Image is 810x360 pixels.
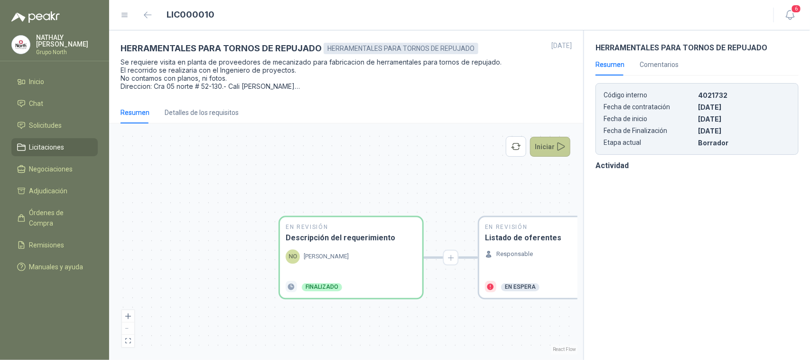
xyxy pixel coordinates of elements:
span: Chat [29,98,44,109]
span: Solicitudes [29,120,62,131]
img: Company Logo [12,36,30,54]
span: Licitaciones [29,142,65,152]
a: Chat [11,95,98,113]
div: En RevisiónDescripción del requerimientoNO[PERSON_NAME]Finalizado [280,218,422,298]
p: Responsable [496,250,533,259]
p: Fecha de contratación [604,103,696,111]
p: Se requiere visita en planta de proveedores de mecanizado para fabricacion de herramentales para ... [121,58,572,90]
a: Adjudicación [11,182,98,200]
div: Detalles de los requisitos [165,107,239,118]
div: Resumen [596,59,624,70]
button: Agregar [443,250,459,265]
a: Remisiones [11,236,98,254]
h3: Listado de oferentes [485,232,616,244]
p: NO [289,252,297,262]
p: Etapa actual [604,139,696,147]
div: En espera [501,284,540,292]
p: Fecha de Finalización [604,127,696,135]
h1: LIC000010 [167,8,215,21]
a: Negociaciones [11,160,98,178]
p: [DATE] [551,42,572,49]
p: NATHALY [PERSON_NAME] [36,34,98,47]
div: HERRAMENTALES PARA TORNOS DE REPUJADO [324,43,478,54]
h3: Actividad [596,160,799,171]
a: Inicio [11,73,98,91]
h2: En Revisión [485,223,616,232]
button: Iniciar [530,137,571,157]
h3: HERRAMENTALES PARA TORNOS DE REPUJADO [121,42,322,55]
div: Finalizado [302,284,342,292]
h3: HERRAMENTALES PARA TORNOS DE REPUJADO [596,42,799,54]
span: Manuales y ayuda [29,262,84,272]
a: Solicitudes [11,116,98,134]
a: React Flow attribution [553,347,576,352]
p: Fecha de inicio [604,115,696,123]
div: React Flow controls [122,310,134,347]
div: Resumen [121,107,149,118]
p: Código interno [604,91,696,99]
span: Inicio [29,76,45,87]
p: [DATE] [698,103,791,111]
h3: Descripción del requerimiento [286,232,417,244]
span: 6 [791,4,801,13]
button: zoom out [122,322,134,335]
button: 6 [782,7,799,24]
a: Licitaciones [11,138,98,156]
span: Negociaciones [29,164,73,174]
a: Manuales y ayuda [11,258,98,276]
span: Órdenes de Compra [29,208,89,228]
h2: En Revisión [286,223,417,232]
div: Comentarios [640,59,679,70]
p: Grupo North [36,49,98,55]
p: [PERSON_NAME] [304,252,349,262]
p: [DATE] [698,127,791,135]
img: Logo peakr [11,11,60,23]
p: 4021732 [698,91,791,99]
button: zoom in [122,310,134,322]
p: Borrador [698,139,791,147]
button: fit view [122,335,134,347]
p: [DATE] [698,115,791,123]
div: En RevisiónListado de oferentesResponsableEn espera [479,218,622,298]
a: Órdenes de Compra [11,204,98,232]
span: Adjudicación [29,186,68,196]
span: Remisiones [29,240,65,250]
